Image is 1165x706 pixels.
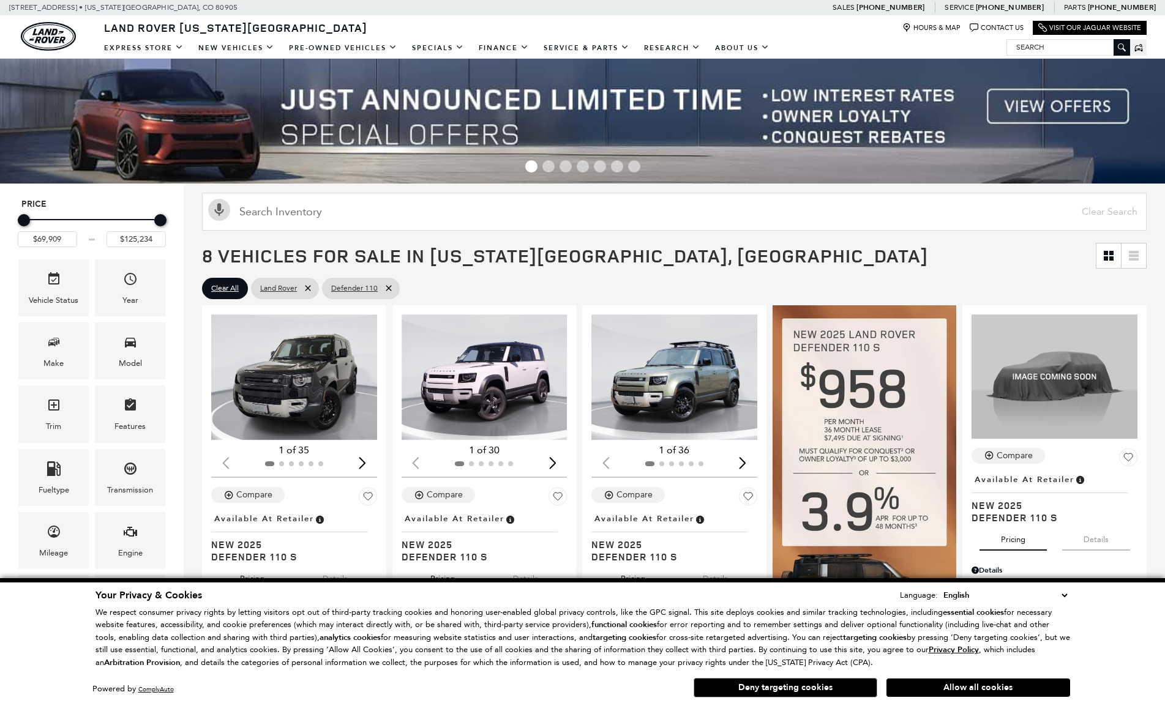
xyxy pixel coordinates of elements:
[833,3,855,12] span: Sales
[21,22,76,51] a: land-rover
[402,444,568,457] div: 1 of 30
[208,199,230,221] svg: Click to toggle on voice search
[107,483,153,497] div: Transmission
[929,645,979,654] a: Privacy Policy
[47,521,61,546] span: Mileage
[628,160,640,173] span: Go to slide 7
[18,214,30,226] div: Minimum Price
[123,458,138,483] span: Transmission
[47,269,61,294] span: Vehicle
[96,589,202,602] span: Your Privacy & Cookies
[97,37,191,59] a: EXPRESS STORE
[1088,2,1156,12] a: [PHONE_NUMBER]
[39,546,68,560] div: Mileage
[96,606,1070,669] p: We respect consumer privacy rights by letting visitors opt out of third-party tracking cookies an...
[211,281,239,296] span: Clear All
[940,589,1070,602] select: Language Select
[694,512,705,526] span: Vehicle is in stock and ready for immediate delivery. Due to demand, availability is subject to c...
[211,314,379,440] div: 1 / 2
[471,37,536,59] a: Finance
[154,214,167,226] div: Maximum Price
[95,322,165,379] div: ModelModel
[945,3,973,12] span: Service
[542,160,555,173] span: Go to slide 2
[331,281,378,296] span: Defender 110
[611,160,623,173] span: Go to slide 6
[202,243,928,268] span: 8 Vehicles for Sale in [US_STATE][GEOGRAPHIC_DATA], [GEOGRAPHIC_DATA]
[402,487,475,503] button: Compare Vehicle
[202,193,1147,231] input: Search Inventory
[301,563,369,590] button: details tab
[976,2,1044,12] a: [PHONE_NUMBER]
[591,538,748,551] span: New 2025
[95,575,165,632] div: BodystyleBodystyle
[122,294,138,307] div: Year
[402,510,568,563] a: Available at RetailerNew 2025Defender 110 S
[191,37,282,59] a: New Vehicles
[735,449,751,476] div: Next slide
[594,160,606,173] span: Go to slide 5
[95,385,165,442] div: FeaturesFeatures
[320,632,381,643] strong: analytics cookies
[119,357,142,370] div: Model
[616,489,653,500] div: Compare
[591,487,665,503] button: Compare Vehicle
[97,20,375,35] a: Land Rover [US_STATE][GEOGRAPHIC_DATA]
[599,563,667,590] button: pricing tab
[123,395,138,420] span: Features
[123,332,138,357] span: Model
[138,685,174,693] a: ComplyAuto
[211,551,368,563] span: Defender 110 S
[525,160,538,173] span: Go to slide 1
[47,395,61,420] span: Trim
[591,619,657,630] strong: functional cookies
[427,489,463,500] div: Compare
[18,385,89,442] div: TrimTrim
[739,487,757,510] button: Save Vehicle
[402,551,558,563] span: Defender 110 S
[354,449,371,476] div: Next slide
[123,521,138,546] span: Engine
[972,448,1045,464] button: Compare Vehicle
[591,444,757,457] div: 1 of 36
[214,512,314,526] span: Available at Retailer
[591,314,759,440] div: 1 / 2
[900,591,938,599] div: Language:
[95,512,165,569] div: EngineEngine
[560,160,572,173] span: Go to slide 3
[405,512,504,526] span: Available at Retailer
[536,37,637,59] a: Service & Parts
[18,575,89,632] div: ColorColor
[593,632,656,643] strong: targeting cookies
[972,314,1137,439] img: 2025 Land Rover Defender 110 S
[972,565,1137,576] div: Pricing Details - Defender 110 S
[1074,473,1085,486] span: Vehicle is in stock and ready for immediate delivery. Due to demand, availability is subject to c...
[902,23,961,32] a: Hours & Map
[409,563,476,590] button: pricing tab
[402,538,558,551] span: New 2025
[18,231,77,247] input: Minimum
[591,510,757,563] a: Available at RetailerNew 2025Defender 110 S
[114,420,146,433] div: Features
[943,607,1004,618] strong: essential cookies
[43,357,64,370] div: Make
[282,37,405,59] a: Pre-Owned Vehicles
[1119,448,1137,471] button: Save Vehicle
[970,23,1024,32] a: Contact Us
[975,473,1074,486] span: Available at Retailer
[402,314,569,440] img: 2025 Land Rover Defender 110 S 1
[591,314,759,440] img: 2025 Land Rover Defender 110 S 1
[211,444,377,457] div: 1 of 35
[405,37,471,59] a: Specials
[681,563,749,590] button: details tab
[97,37,777,59] nav: Main Navigation
[18,259,89,316] div: VehicleVehicle Status
[972,499,1128,511] span: New 2025
[18,449,89,506] div: FueltypeFueltype
[359,487,377,510] button: Save Vehicle
[95,449,165,506] div: TransmissionTransmission
[95,259,165,316] div: YearYear
[1064,3,1086,12] span: Parts
[21,22,76,51] img: Land Rover
[544,449,561,476] div: Next slide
